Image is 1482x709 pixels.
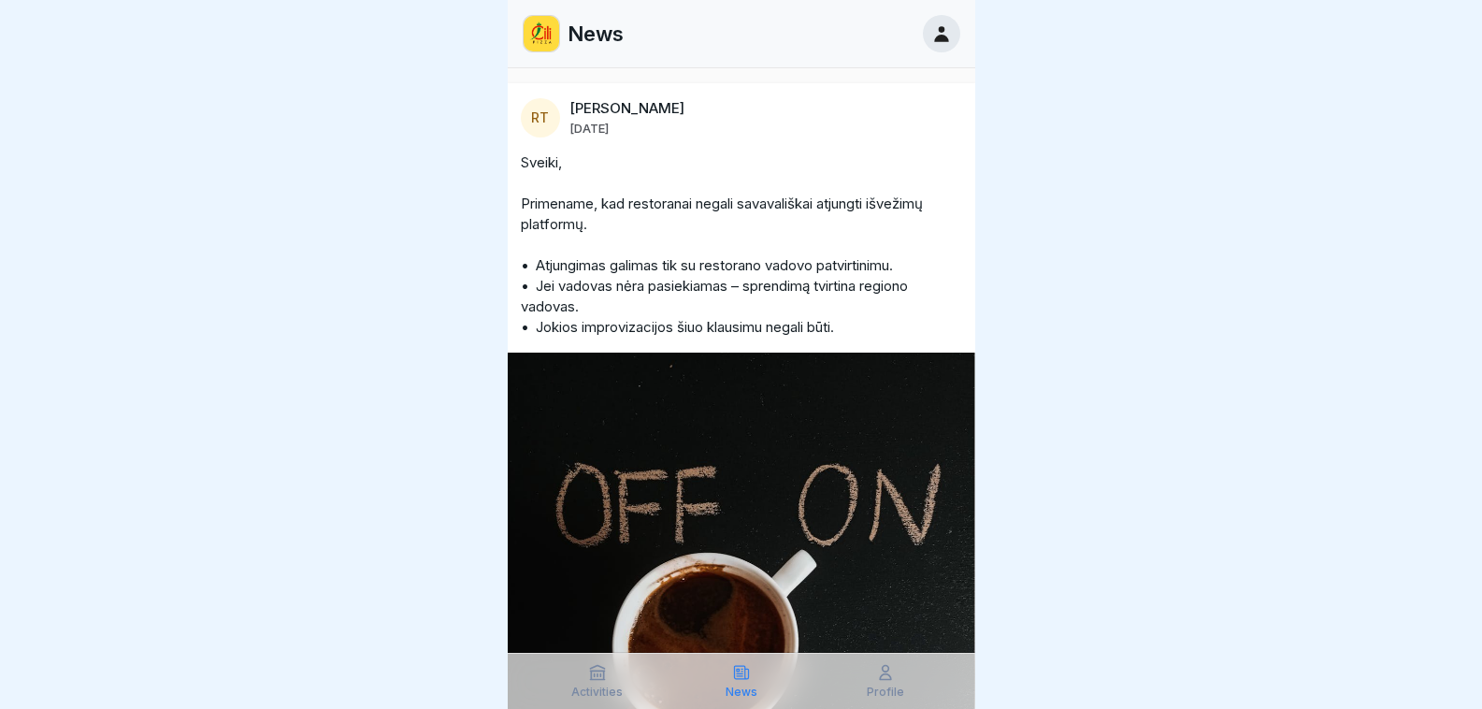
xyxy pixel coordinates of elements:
p: News [726,686,757,699]
div: RT [521,98,560,137]
p: Sveiki, Primename, kad restoranai negali savavališkai atjungti išvežimų platformų. • Atjungimas g... [521,152,962,338]
p: Profile [867,686,904,699]
p: Activities [571,686,623,699]
p: News [568,22,624,46]
p: [DATE] [569,121,609,136]
p: [PERSON_NAME] [569,100,684,117]
img: cili_pizza.png [524,16,559,51]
